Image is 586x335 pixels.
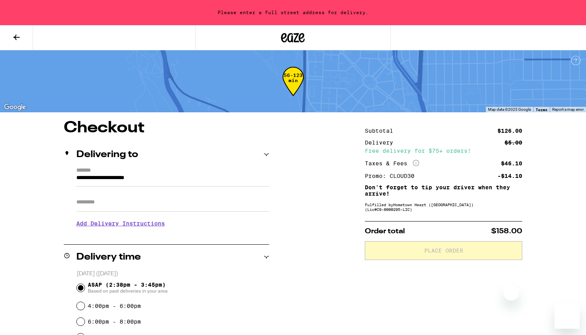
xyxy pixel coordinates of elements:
h3: Add Delivery Instructions [76,214,269,232]
div: Fulfilled by Hometown Heart ([GEOGRAPHIC_DATA]) (Lic# C9-0000295-LIC ) [365,202,522,212]
span: Order total [365,228,405,235]
span: $158.00 [491,228,522,235]
div: $126.00 [497,128,522,134]
button: Place Order [365,241,522,260]
div: Taxes & Fees [365,160,419,167]
div: $5.00 [505,140,522,145]
label: 6:00pm - 8:00pm [88,319,141,325]
a: Report a map error [552,107,584,112]
h2: Delivering to [76,150,138,159]
a: Terms [536,107,547,112]
iframe: Button to launch messaging window [555,304,580,329]
p: We'll contact you at [PHONE_NUMBER] when we arrive [76,232,269,239]
span: Based on past deliveries in your area [88,288,168,294]
p: Don't forget to tip your driver when they arrive! [365,184,522,197]
div: -$14.10 [497,173,522,179]
img: Google [2,102,28,112]
div: Subtotal [365,128,399,134]
div: $46.10 [501,161,522,166]
iframe: Close message [503,285,519,300]
h2: Delivery time [76,253,141,262]
div: 56-123 min [283,73,304,102]
a: Open this area in Google Maps (opens a new window) [2,102,28,112]
div: Delivery [365,140,399,145]
span: Place Order [424,248,463,253]
span: Map data ©2025 Google [488,107,531,112]
div: Free delivery for $75+ orders! [365,148,522,154]
span: ASAP (2:38pm - 3:45pm) [88,282,168,294]
label: 4:00pm - 6:00pm [88,303,141,309]
div: Promo: CLOUD30 [365,173,420,179]
h1: Checkout [64,120,269,136]
p: [DATE] ([DATE]) [77,270,269,278]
